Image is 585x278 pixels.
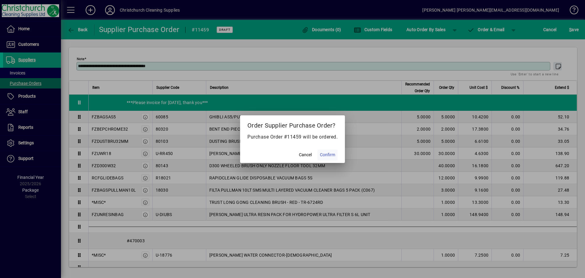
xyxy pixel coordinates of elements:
button: Confirm [317,150,338,161]
h2: Order Supplier Purchase Order? [240,115,345,133]
span: Confirm [320,152,335,158]
p: Purchase Order #11459 will be ordered. [247,133,338,141]
span: Cancel [299,152,312,158]
button: Cancel [296,150,315,161]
